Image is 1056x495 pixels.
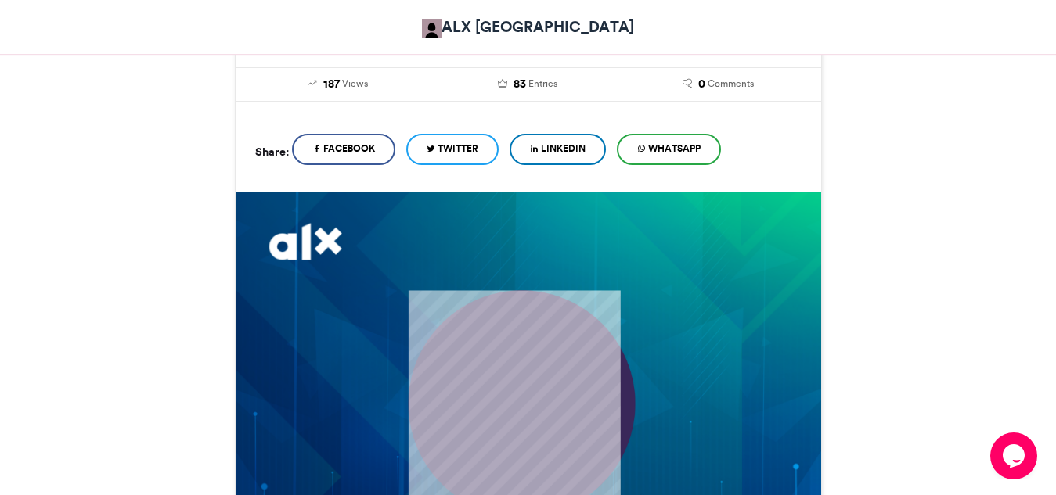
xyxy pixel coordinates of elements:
span: Facebook [323,142,375,156]
a: 0 Comments [635,76,802,93]
span: 83 [514,76,526,93]
span: 0 [698,76,705,93]
span: Views [342,77,368,91]
span: 187 [323,76,340,93]
span: Comments [708,77,754,91]
a: Facebook [292,134,395,165]
h5: Share: [255,142,289,162]
a: WhatsApp [617,134,721,165]
a: ALX [GEOGRAPHIC_DATA] [422,16,634,38]
img: ALX Africa [422,19,442,38]
span: Entries [528,77,557,91]
span: LinkedIn [541,142,586,156]
a: LinkedIn [510,134,606,165]
a: Twitter [406,134,499,165]
iframe: chat widget [990,432,1040,479]
a: 187 Views [255,76,422,93]
a: 83 Entries [445,76,611,93]
span: Twitter [438,142,478,156]
span: WhatsApp [648,142,701,156]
